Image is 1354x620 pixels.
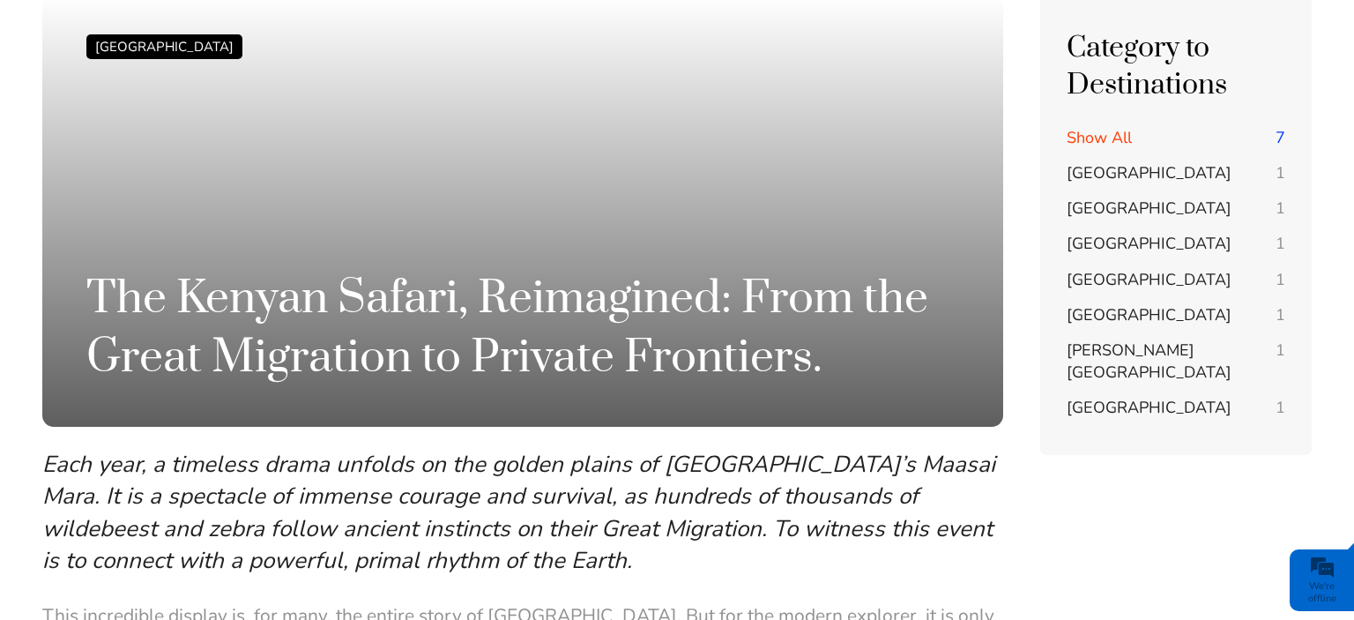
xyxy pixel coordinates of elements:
input: Enter your email address [23,215,322,254]
span: [GEOGRAPHIC_DATA] [1067,198,1231,219]
div: Navigation go back [19,91,46,117]
div: Minimize live chat window [289,9,331,51]
span: [GEOGRAPHIC_DATA] [1067,162,1231,183]
a: [GEOGRAPHIC_DATA] 1 [1067,233,1285,255]
h1: The Kenyan Safari, Reimagined: From the Great Migration to Private Frontiers. [86,269,959,387]
h4: Category to Destinations [1067,30,1285,104]
a: [GEOGRAPHIC_DATA] 1 [1067,198,1285,220]
div: We're offline [1294,580,1350,605]
span: 1 [1276,233,1285,255]
span: 1 [1276,269,1285,291]
a: [GEOGRAPHIC_DATA] 1 [1067,162,1285,184]
a: [PERSON_NAME][GEOGRAPHIC_DATA] 1 [1067,340,1285,384]
span: [PERSON_NAME][GEOGRAPHIC_DATA] [1067,340,1231,383]
span: 1 [1276,304,1285,326]
span: Show All [1067,127,1132,148]
input: Enter your last name [23,163,322,202]
div: Leave a message [118,93,323,116]
a: [GEOGRAPHIC_DATA] 1 [1067,304,1285,326]
textarea: Type your message and click 'Submit' [23,267,322,471]
span: [GEOGRAPHIC_DATA] [1067,304,1231,325]
span: [GEOGRAPHIC_DATA] [1067,269,1231,290]
a: Show All 7 [1067,127,1285,149]
span: 1 [1276,397,1285,419]
em: Submit [258,486,320,510]
span: [GEOGRAPHIC_DATA] [1067,397,1231,418]
div: [GEOGRAPHIC_DATA] [86,34,242,59]
span: [GEOGRAPHIC_DATA] [1067,233,1231,254]
span: 1 [1276,198,1285,220]
span: 7 [1276,127,1285,149]
span: 1 [1276,162,1285,184]
span: 1 [1276,340,1285,362]
p: Each year, a timeless drama unfolds on the golden plains of [GEOGRAPHIC_DATA]’s Maasai Mara. It i... [42,449,1003,578]
a: [GEOGRAPHIC_DATA] 1 [1067,269,1285,291]
a: [GEOGRAPHIC_DATA] 1 [1067,397,1285,419]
